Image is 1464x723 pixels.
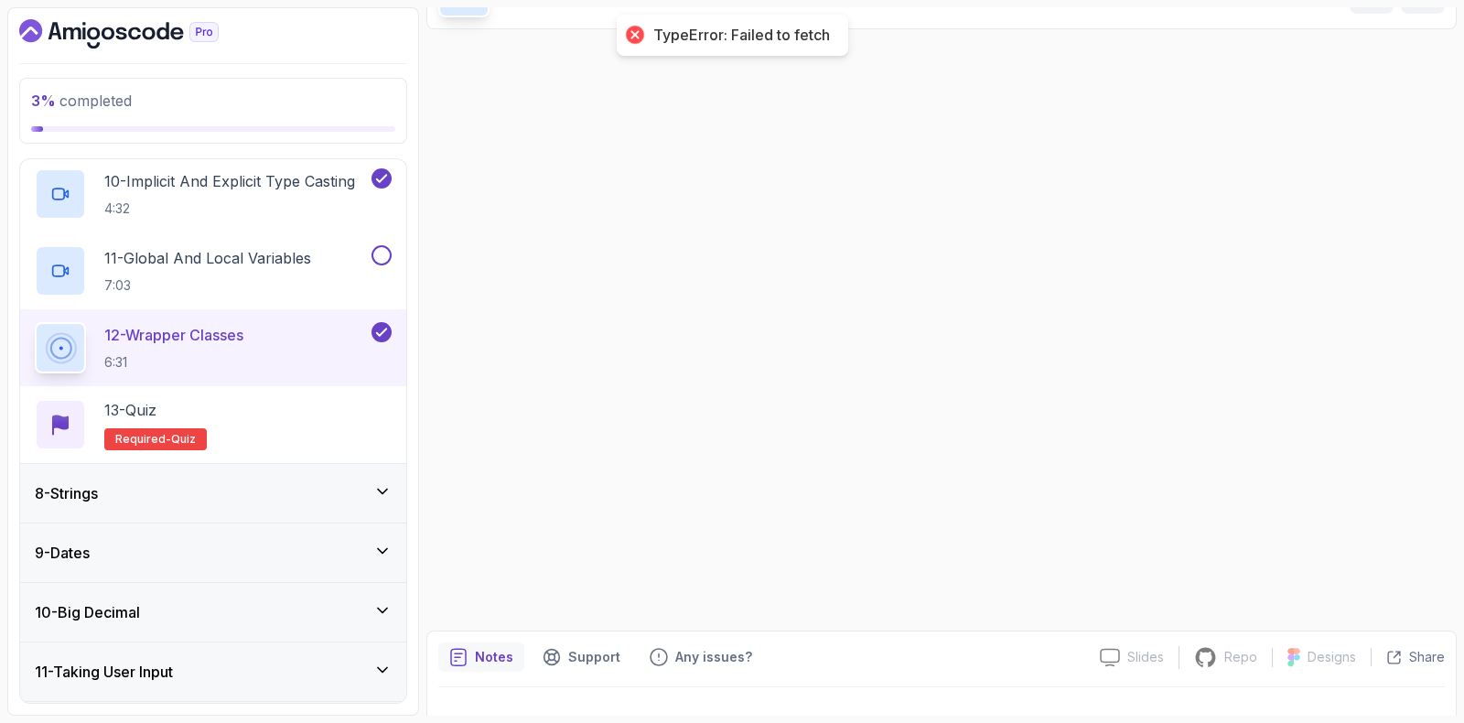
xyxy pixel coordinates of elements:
p: 7:03 [104,276,311,295]
p: 10 - Implicit And Explicit Type Casting [104,170,355,192]
button: Share [1371,648,1445,666]
p: Slides [1127,648,1164,666]
h3: 9 - Dates [35,542,90,564]
p: Support [568,648,620,666]
button: 13-QuizRequired-quiz [35,399,392,450]
a: Dashboard [19,19,261,49]
p: 6:31 [104,353,243,372]
button: 10-Big Decimal [20,583,406,642]
p: Repo [1224,648,1257,666]
button: 9-Dates [20,523,406,582]
button: 10-Implicit And Explicit Type Casting4:32 [35,168,392,220]
p: 13 - Quiz [104,399,156,421]
button: 11-Global And Local Variables7:03 [35,245,392,297]
button: 12-Wrapper Classes6:31 [35,322,392,373]
p: Designs [1308,648,1356,666]
button: 8-Strings [20,464,406,523]
p: 12 - Wrapper Classes [104,324,243,346]
span: 3 % [31,92,56,110]
span: Required- [115,432,171,447]
div: TypeError: Failed to fetch [653,26,830,45]
span: quiz [171,432,196,447]
p: Notes [475,648,513,666]
button: 11-Taking User Input [20,642,406,701]
h3: 8 - Strings [35,482,98,504]
button: Feedback button [639,642,763,672]
button: notes button [438,642,524,672]
button: Support button [532,642,631,672]
h3: 10 - Big Decimal [35,601,140,623]
p: Share [1409,648,1445,666]
span: completed [31,92,132,110]
p: 11 - Global And Local Variables [104,247,311,269]
h3: 11 - Taking User Input [35,661,173,683]
p: 4:32 [104,200,355,218]
p: Any issues? [675,648,752,666]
